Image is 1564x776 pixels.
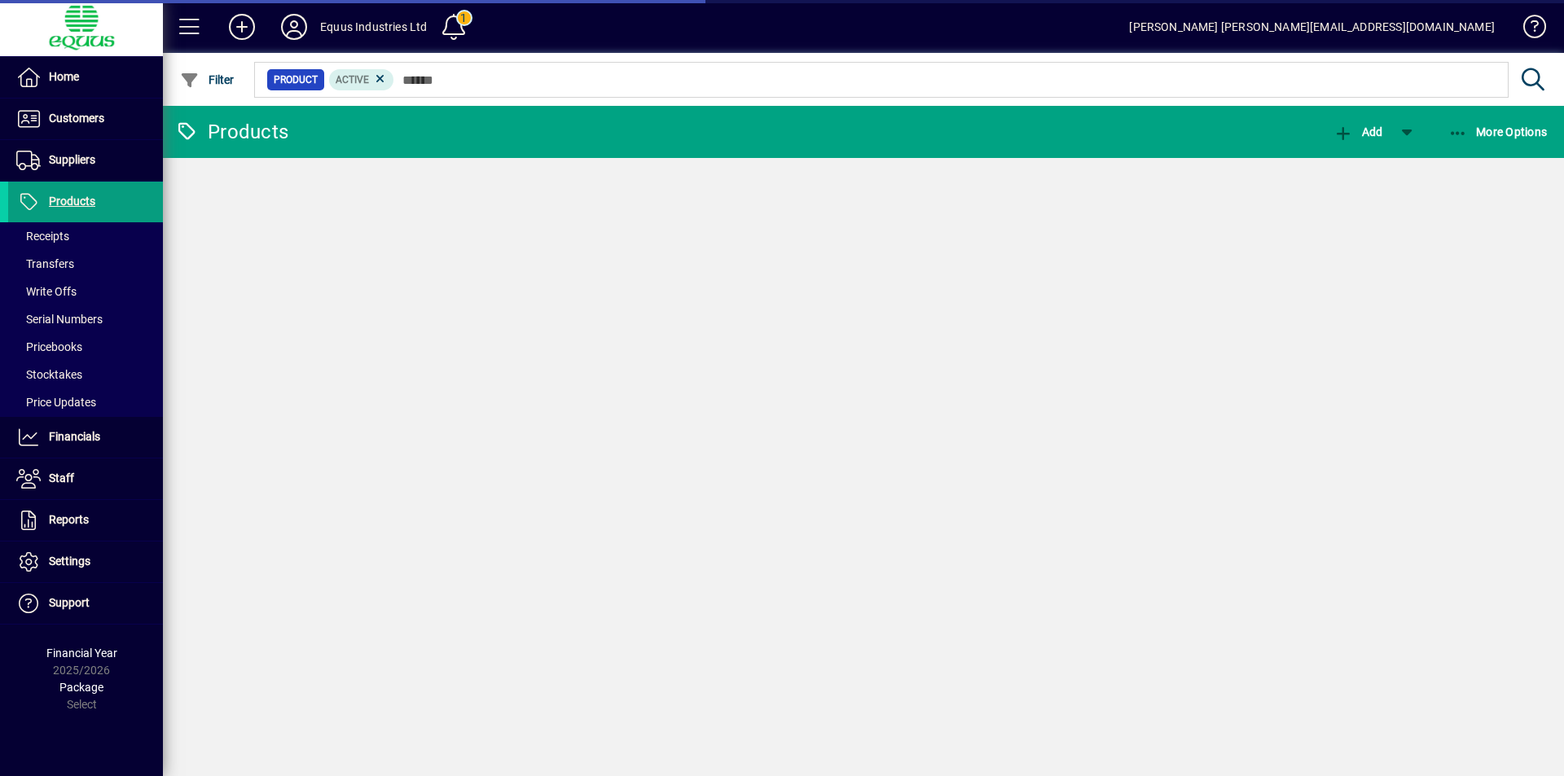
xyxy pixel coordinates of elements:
[8,541,163,582] a: Settings
[180,73,235,86] span: Filter
[16,313,103,326] span: Serial Numbers
[16,368,82,381] span: Stocktakes
[8,140,163,181] a: Suppliers
[176,65,239,94] button: Filter
[8,99,163,139] a: Customers
[8,417,163,458] a: Financials
[8,250,163,278] a: Transfers
[1511,3,1544,56] a: Knowledge Base
[1329,117,1386,147] button: Add
[49,513,89,526] span: Reports
[274,72,318,88] span: Product
[8,500,163,541] a: Reports
[8,388,163,416] a: Price Updates
[8,458,163,499] a: Staff
[1448,125,1548,138] span: More Options
[329,69,394,90] mat-chip: Activation Status: Active
[16,396,96,409] span: Price Updates
[320,14,428,40] div: Equus Industries Ltd
[16,285,77,298] span: Write Offs
[8,361,163,388] a: Stocktakes
[8,583,163,624] a: Support
[49,471,74,484] span: Staff
[49,112,104,125] span: Customers
[8,278,163,305] a: Write Offs
[16,257,74,270] span: Transfers
[16,340,82,353] span: Pricebooks
[49,555,90,568] span: Settings
[8,222,163,250] a: Receipts
[1129,14,1495,40] div: [PERSON_NAME] [PERSON_NAME][EMAIL_ADDRESS][DOMAIN_NAME]
[49,430,100,443] span: Financials
[46,647,117,660] span: Financial Year
[49,153,95,166] span: Suppliers
[8,57,163,98] a: Home
[175,119,288,145] div: Products
[8,305,163,333] a: Serial Numbers
[59,681,103,694] span: Package
[49,596,90,609] span: Support
[268,12,320,42] button: Profile
[8,333,163,361] a: Pricebooks
[49,70,79,83] span: Home
[16,230,69,243] span: Receipts
[1333,125,1382,138] span: Add
[49,195,95,208] span: Products
[1444,117,1552,147] button: More Options
[216,12,268,42] button: Add
[336,74,369,85] span: Active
